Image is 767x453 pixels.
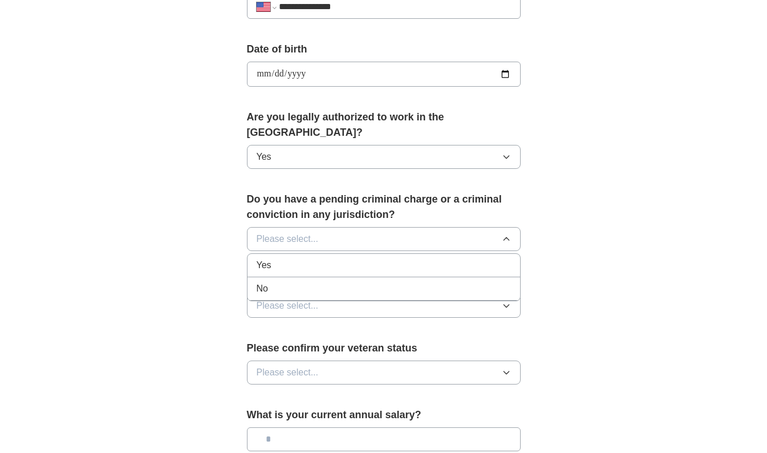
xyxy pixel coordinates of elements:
[247,110,521,140] label: Are you legally authorized to work in the [GEOGRAPHIC_DATA]?
[247,192,521,223] label: Do you have a pending criminal charge or a criminal conviction in any jurisdiction?
[257,299,319,313] span: Please select...
[247,42,521,57] label: Date of birth
[247,294,521,318] button: Please select...
[257,282,268,296] span: No
[247,227,521,251] button: Please select...
[257,366,319,379] span: Please select...
[257,232,319,246] span: Please select...
[257,258,271,272] span: Yes
[247,341,521,356] label: Please confirm your veteran status
[257,150,271,164] span: Yes
[247,145,521,169] button: Yes
[247,407,521,423] label: What is your current annual salary?
[247,361,521,385] button: Please select...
